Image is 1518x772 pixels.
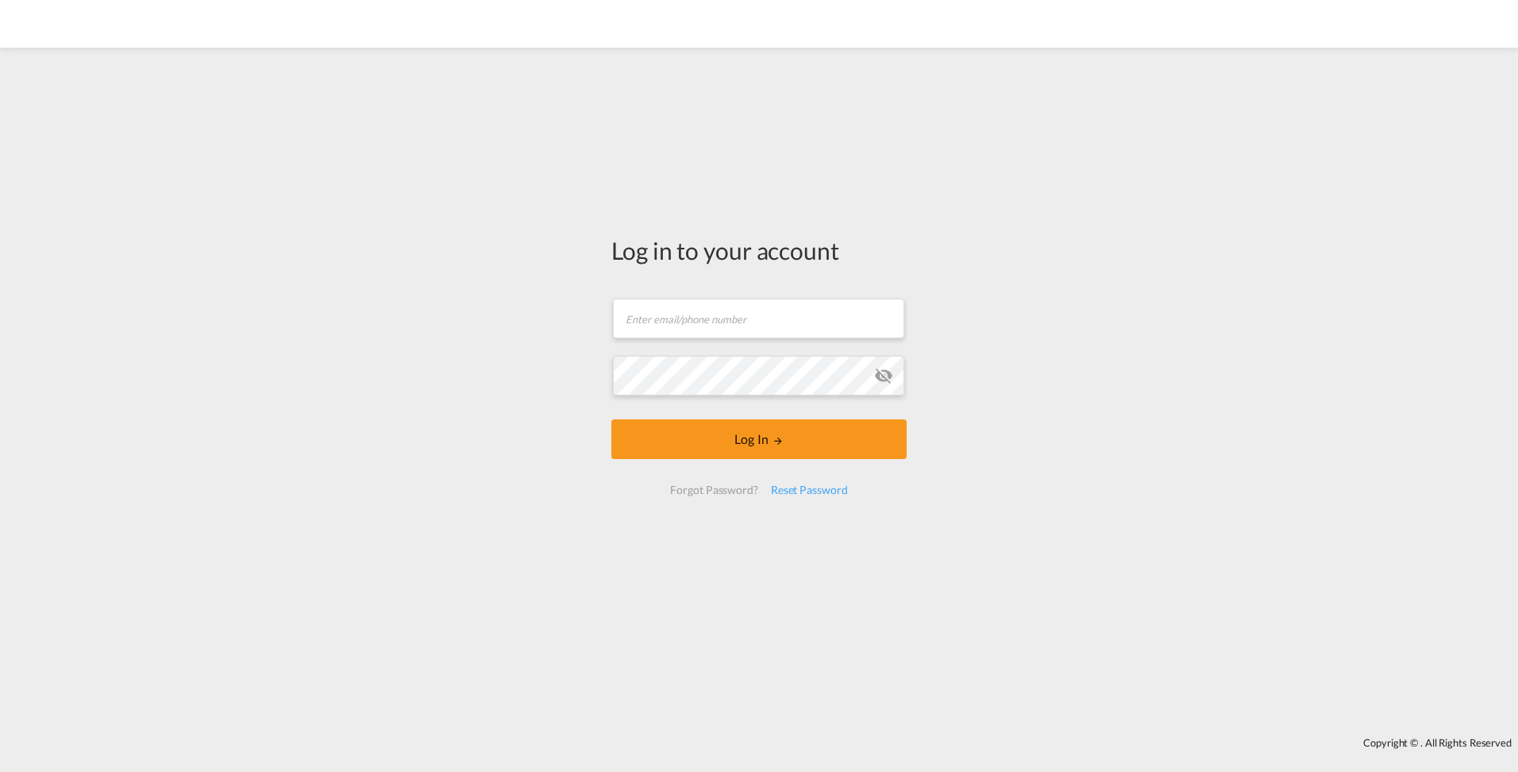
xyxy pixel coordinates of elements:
div: Log in to your account [611,234,907,267]
button: LOGIN [611,419,907,459]
div: Forgot Password? [664,476,764,504]
input: Enter email/phone number [613,299,904,338]
div: Reset Password [765,476,854,504]
md-icon: icon-eye-off [874,366,893,385]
